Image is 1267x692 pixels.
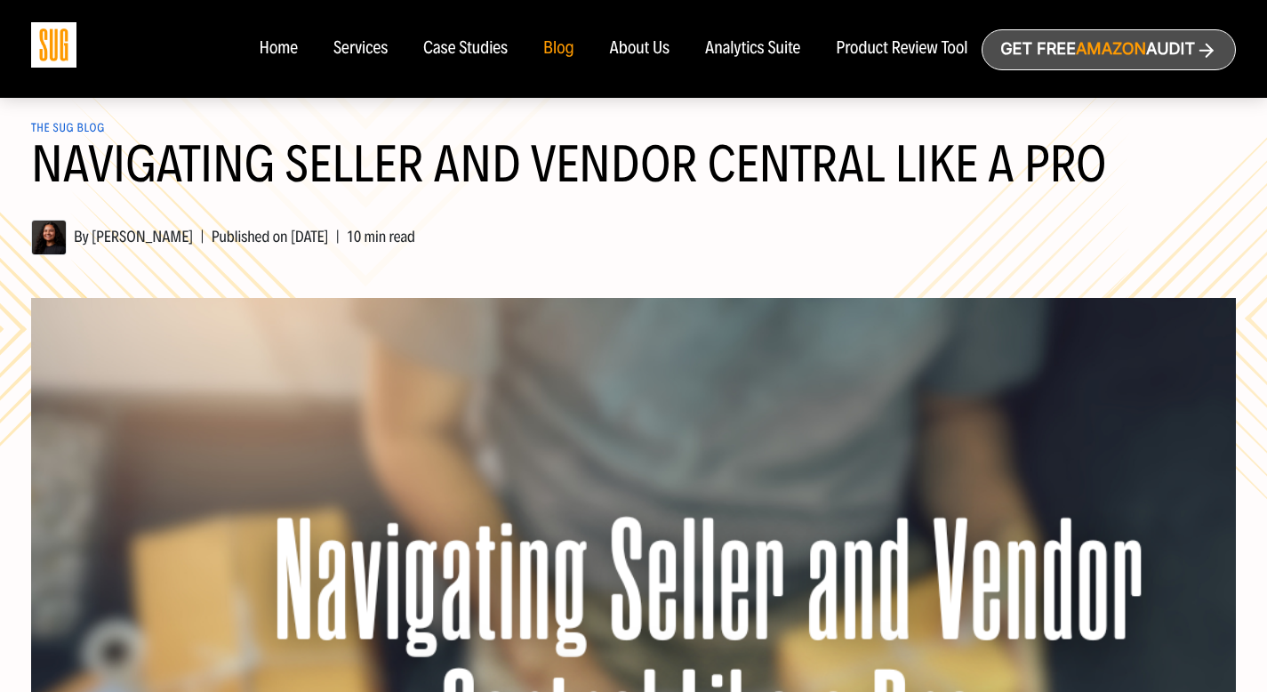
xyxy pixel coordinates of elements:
a: Blog [543,39,574,59]
span: By [PERSON_NAME] Published on [DATE] 10 min read [31,227,415,246]
a: About Us [610,39,670,59]
img: Sug [31,22,76,68]
span: | [193,227,211,246]
span: Amazon [1076,40,1146,59]
h1: Navigating Seller and Vendor Central Like a Pro [31,138,1236,213]
a: Analytics Suite [705,39,800,59]
img: Adrianna Lugo [31,220,67,255]
a: Home [259,39,297,59]
span: | [328,227,346,246]
a: Services [333,39,388,59]
a: The SUG Blog [31,121,105,135]
a: Get freeAmazonAudit [982,29,1236,70]
a: Case Studies [423,39,508,59]
a: Product Review Tool [836,39,967,59]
